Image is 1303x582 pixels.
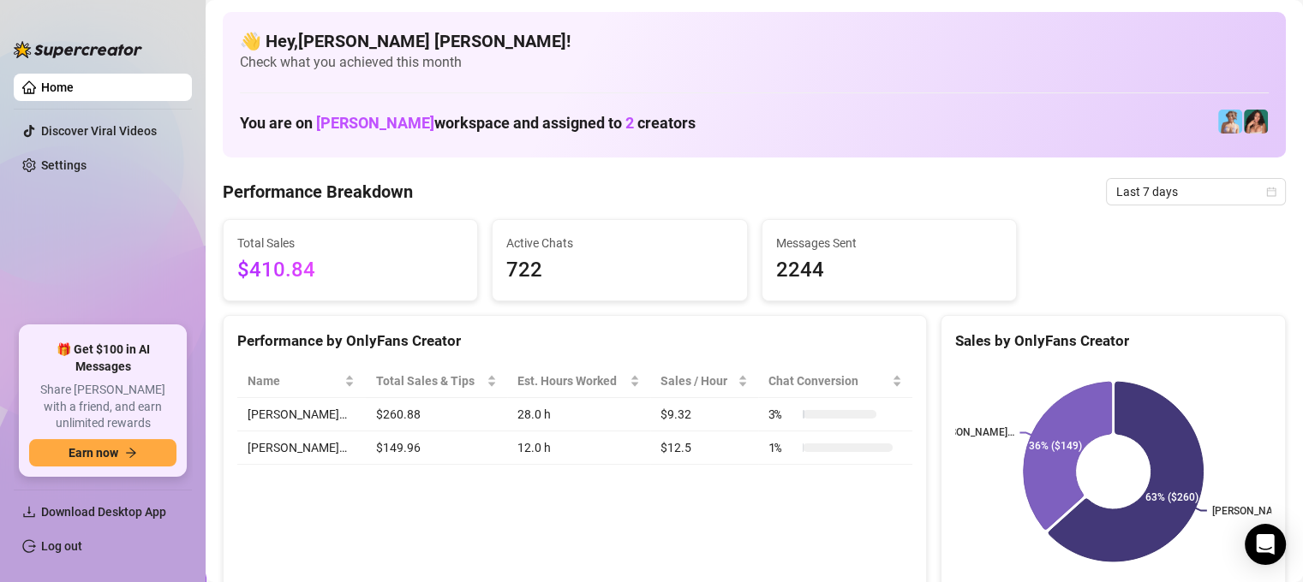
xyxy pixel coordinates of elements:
img: logo-BBDzfeDw.svg [14,41,142,58]
span: Download Desktop App [41,505,166,519]
td: [PERSON_NAME]… [237,398,365,431]
span: Last 7 days [1116,179,1276,205]
td: $12.5 [650,431,758,465]
a: Discover Viral Videos [41,124,157,138]
text: [PERSON_NAME]… [1212,505,1298,517]
h4: 👋 Hey, [PERSON_NAME] [PERSON_NAME] ! [240,29,1269,53]
span: 1 % [768,438,796,457]
img: Jasmine [1244,110,1268,134]
span: Earn now [69,446,118,460]
span: 2 [625,114,634,132]
button: Earn nowarrow-right [29,439,176,466]
span: 2244 [776,254,1002,287]
span: Sales / Hour [660,371,734,390]
span: arrow-right [125,447,137,459]
a: Log out [41,539,82,553]
td: 12.0 h [507,431,650,465]
div: Sales by OnlyFans Creator [955,330,1271,353]
th: Name [237,365,365,398]
span: 🎁 Get $100 in AI Messages [29,341,176,375]
span: Active Chats [506,234,732,252]
a: Settings [41,158,87,172]
th: Sales / Hour [650,365,758,398]
span: calendar [1266,187,1276,197]
span: 3 % [768,405,796,424]
span: Name [248,371,341,390]
a: Home [41,80,74,94]
h1: You are on workspace and assigned to creators [240,114,696,133]
span: download [22,505,36,519]
img: Vanessa [1218,110,1242,134]
h4: Performance Breakdown [223,180,413,204]
td: $9.32 [650,398,758,431]
th: Total Sales & Tips [365,365,507,398]
td: $149.96 [365,431,507,465]
span: Share [PERSON_NAME] with a friend, and earn unlimited rewards [29,382,176,432]
td: [PERSON_NAME]… [237,431,365,465]
span: [PERSON_NAME] [316,114,434,132]
span: Check what you achieved this month [240,53,1269,72]
div: Est. Hours Worked [517,371,626,390]
span: Messages Sent [776,234,1002,252]
span: Total Sales & Tips [375,371,483,390]
div: Open Intercom Messenger [1245,524,1286,565]
td: $260.88 [365,398,507,431]
span: Total Sales [237,234,463,252]
span: $410.84 [237,254,463,287]
td: 28.0 h [507,398,650,431]
text: [PERSON_NAME]… [929,427,1014,439]
span: 722 [506,254,732,287]
span: Chat Conversion [768,371,888,390]
div: Performance by OnlyFans Creator [237,330,912,353]
th: Chat Conversion [758,365,912,398]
